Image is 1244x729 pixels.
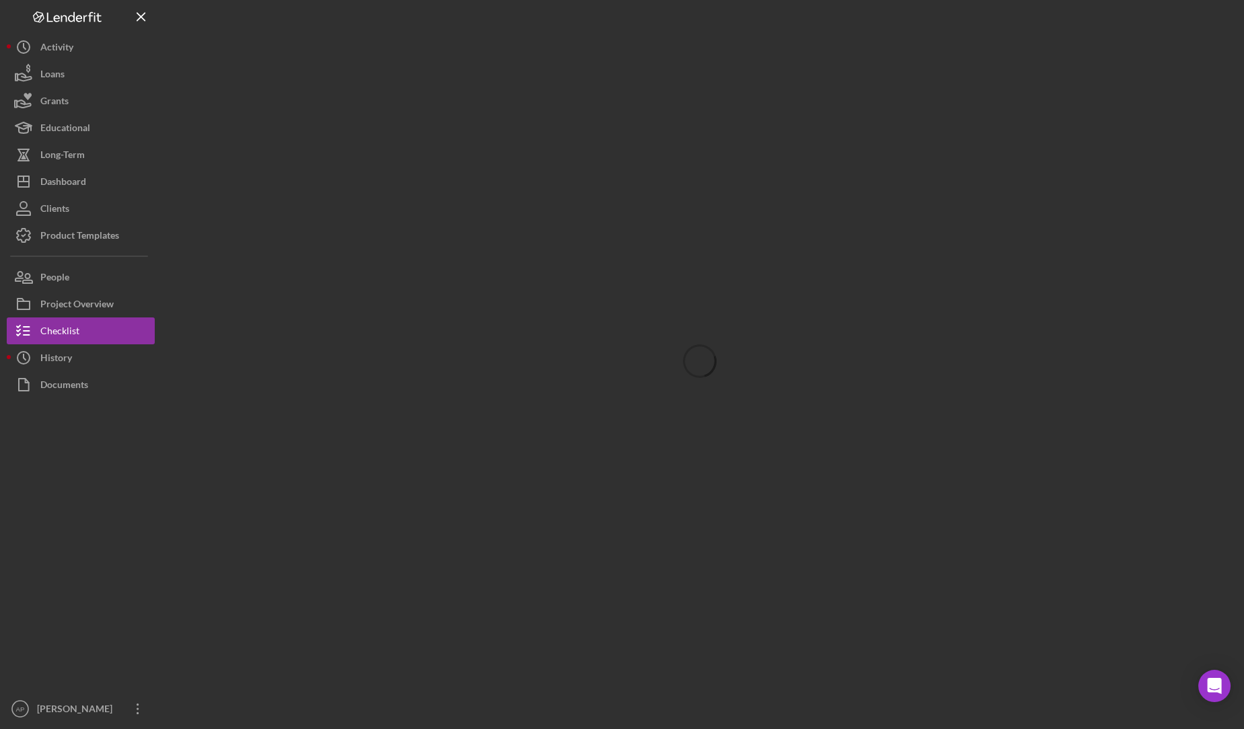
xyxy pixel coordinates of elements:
[7,317,155,344] button: Checklist
[40,87,69,118] div: Grants
[34,695,121,726] div: [PERSON_NAME]
[7,371,155,398] button: Documents
[7,114,155,141] button: Educational
[7,291,155,317] button: Project Overview
[7,34,155,61] button: Activity
[40,195,69,225] div: Clients
[40,344,72,375] div: History
[7,264,155,291] button: People
[7,141,155,168] button: Long-Term
[40,114,90,145] div: Educational
[40,222,119,252] div: Product Templates
[40,317,79,348] div: Checklist
[1198,670,1231,702] div: Open Intercom Messenger
[40,34,73,64] div: Activity
[40,371,88,401] div: Documents
[7,61,155,87] button: Loans
[7,87,155,114] button: Grants
[7,222,155,249] button: Product Templates
[40,168,86,198] div: Dashboard
[40,61,65,91] div: Loans
[7,195,155,222] button: Clients
[7,168,155,195] button: Dashboard
[7,695,155,722] button: AP[PERSON_NAME]
[40,291,114,321] div: Project Overview
[7,344,155,371] button: History
[16,705,25,713] text: AP
[40,264,69,294] div: People
[40,141,85,171] div: Long-Term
